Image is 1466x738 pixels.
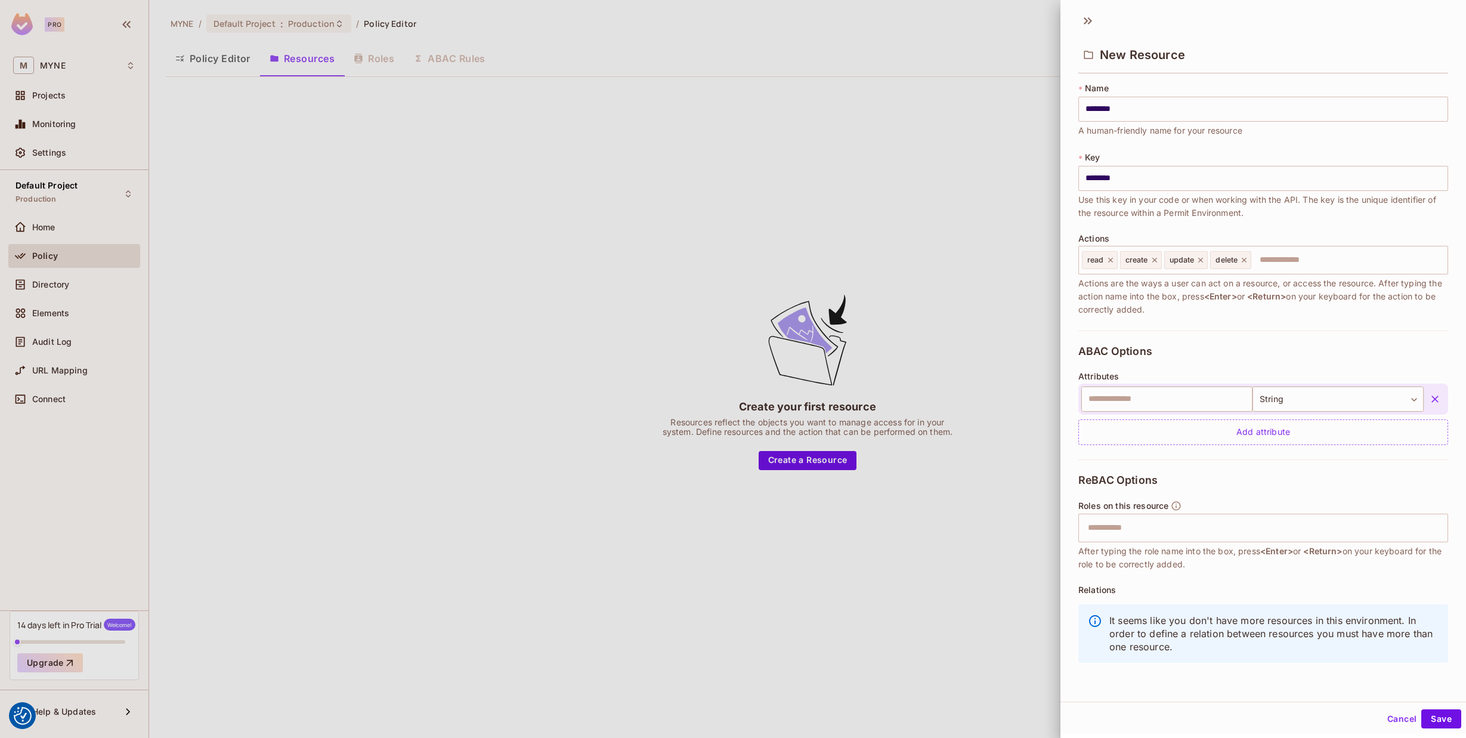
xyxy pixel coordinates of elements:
[1085,84,1109,93] span: Name
[1383,709,1421,728] button: Cancel
[1109,614,1439,653] p: It seems like you don't have more resources in this environment. In order to define a relation be...
[1078,277,1448,316] span: Actions are the ways a user can act on a resource, or access the resource. After typing the actio...
[1078,345,1152,357] span: ABAC Options
[1085,153,1100,162] span: Key
[1100,48,1185,62] span: New Resource
[1078,124,1242,137] span: A human-friendly name for your resource
[1170,255,1195,265] span: update
[1078,372,1119,381] span: Attributes
[1421,709,1461,728] button: Save
[14,707,32,725] button: Consent Preferences
[14,707,32,725] img: Revisit consent button
[1120,251,1162,269] div: create
[1078,419,1448,445] div: Add attribute
[1078,474,1158,486] span: ReBAC Options
[1082,251,1118,269] div: read
[1204,291,1237,301] span: <Enter>
[1078,501,1168,511] span: Roles on this resource
[1260,546,1293,556] span: <Enter>
[1125,255,1148,265] span: create
[1078,234,1109,243] span: Actions
[1247,291,1286,301] span: <Return>
[1078,585,1116,595] span: Relations
[1216,255,1238,265] span: delete
[1164,251,1208,269] div: update
[1303,546,1342,556] span: <Return>
[1078,545,1448,571] span: After typing the role name into the box, press or on your keyboard for the role to be correctly a...
[1252,387,1424,412] div: String
[1078,193,1448,220] span: Use this key in your code or when working with the API. The key is the unique identifier of the r...
[1210,251,1251,269] div: delete
[1087,255,1104,265] span: read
